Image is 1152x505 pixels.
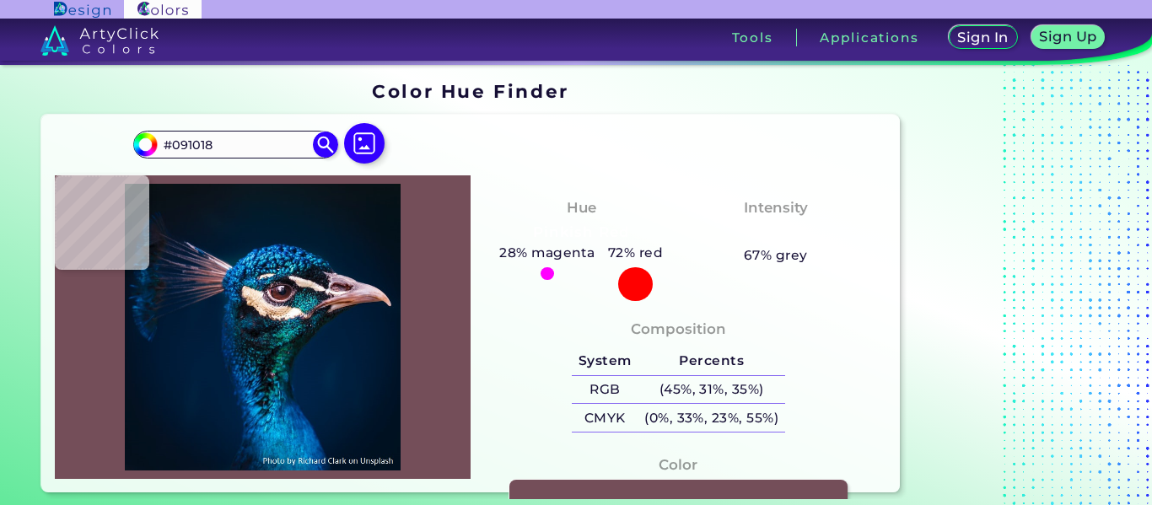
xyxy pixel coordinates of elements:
h3: Pinkish Red [526,223,637,243]
h5: CMYK [572,404,638,432]
h5: (0%, 33%, 23%, 55%) [638,404,784,432]
a: Sign In [949,25,1018,49]
img: ArtyClick Design logo [54,2,110,18]
h5: 67% grey [744,244,808,266]
h4: Color [659,453,697,477]
h4: Composition [631,317,726,341]
h3: Pastel [744,223,807,243]
h5: Percents [638,347,784,375]
h3: Applications [820,31,918,44]
h3: Tools [732,31,773,44]
h4: Intensity [744,196,808,220]
h5: (45%, 31%, 35%) [638,376,784,404]
img: img_pavlin.jpg [63,184,462,470]
img: icon search [313,132,338,157]
h1: Color Hue Finder [372,78,568,104]
h5: 72% red [601,242,670,264]
input: type color.. [158,133,315,156]
h5: Sign Up [1039,30,1096,43]
img: logo_artyclick_colors_white.svg [40,25,159,56]
h5: 28% magenta [493,242,602,264]
h5: Sign In [957,30,1008,44]
h5: RGB [572,376,638,404]
h4: Hue [567,196,596,220]
a: Sign Up [1031,25,1106,49]
img: icon picture [344,123,385,164]
h5: System [572,347,638,375]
